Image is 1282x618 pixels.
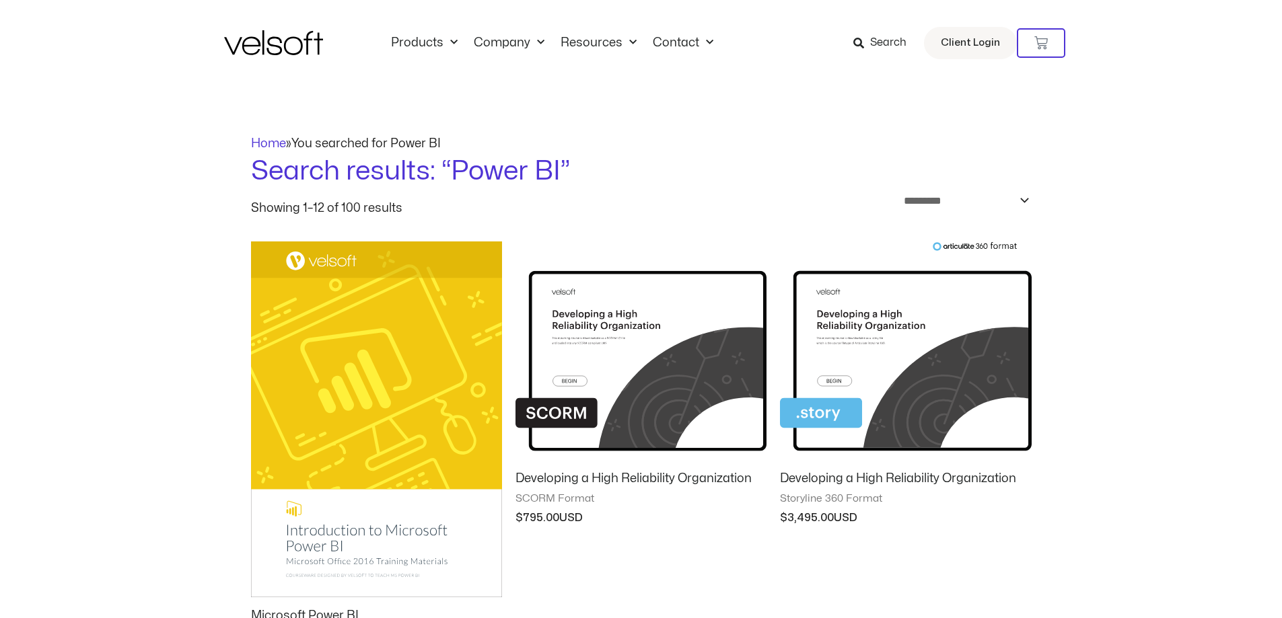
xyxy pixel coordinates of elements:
[941,34,1000,52] span: Client Login
[251,138,441,149] span: »
[251,153,1032,190] h1: Search results: “Power BI”
[780,241,1031,460] img: Developing a High Reliability Organization
[780,471,1031,486] h2: Developing a High Reliability Organization
[251,202,402,215] p: Showing 1–12 of 100 results
[515,241,767,460] img: Developing a High Reliability Organization
[515,512,559,523] bdi: 795.00
[224,30,323,55] img: Velsoft Training Materials
[780,471,1031,492] a: Developing a High Reliability Organization
[645,36,721,50] a: ContactMenu Toggle
[515,492,767,506] span: SCORM Format
[515,512,523,523] span: $
[924,27,1017,59] a: Client Login
[515,471,767,492] a: Developing a High Reliability Organization
[780,512,834,523] bdi: 3,495.00
[251,138,286,149] a: Home
[291,138,441,149] span: You searched for Power BI
[895,190,1032,211] select: Shop order
[515,471,767,486] h2: Developing a High Reliability Organization
[780,492,1031,506] span: Storyline 360 Format
[251,241,502,597] img: Microsoft Power BI
[853,32,916,54] a: Search
[383,36,466,50] a: ProductsMenu Toggle
[466,36,553,50] a: CompanyMenu Toggle
[780,512,787,523] span: $
[383,36,721,50] nav: Menu
[870,34,906,52] span: Search
[553,36,645,50] a: ResourcesMenu Toggle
